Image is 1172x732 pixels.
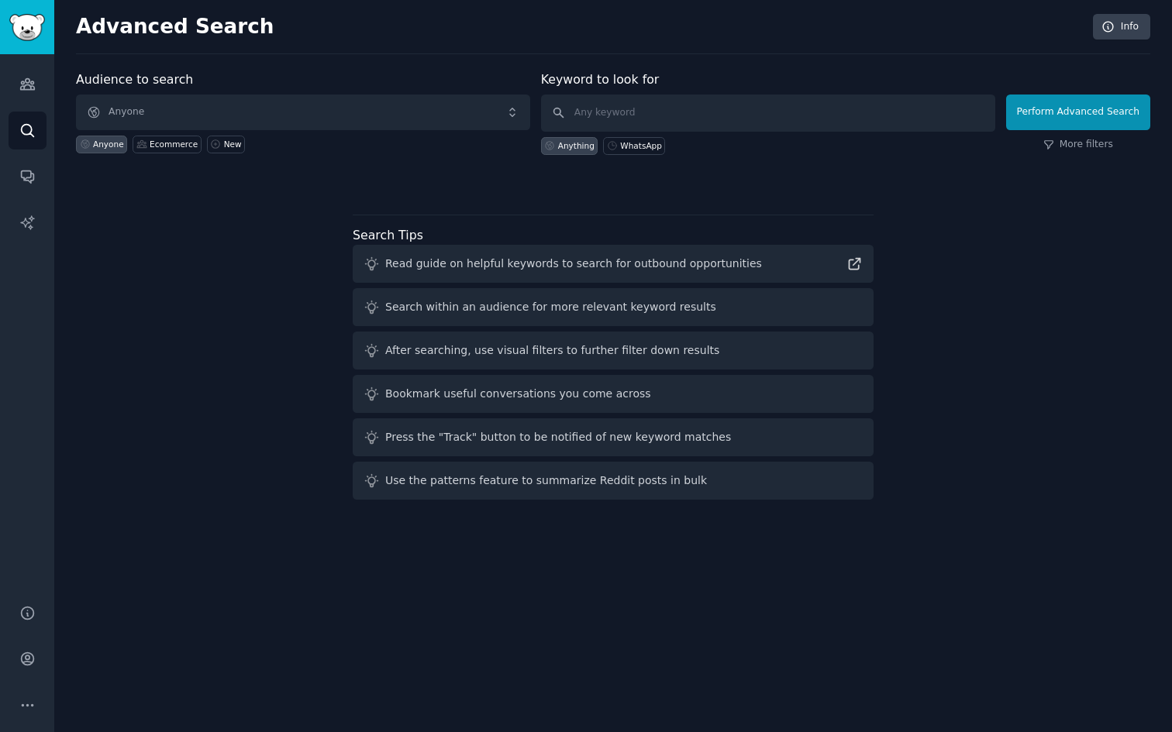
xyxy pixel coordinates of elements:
div: Bookmark useful conversations you come across [385,386,651,402]
label: Search Tips [353,228,423,242]
label: Audience to search [76,72,193,87]
a: Info [1093,14,1150,40]
button: Anyone [76,95,530,130]
div: Use the patterns feature to summarize Reddit posts in bulk [385,473,707,489]
div: Press the "Track" button to be notified of new keyword matches [385,429,731,445]
div: WhatsApp [620,140,662,151]
a: New [207,136,245,153]
input: Any keyword [541,95,995,132]
div: New [224,139,242,149]
a: More filters [1043,138,1113,152]
div: After searching, use visual filters to further filter down results [385,342,719,359]
div: Read guide on helpful keywords to search for outbound opportunities [385,256,762,272]
button: Perform Advanced Search [1006,95,1150,130]
div: Anything [558,140,595,151]
label: Keyword to look for [541,72,660,87]
div: Ecommerce [150,139,198,149]
div: Search within an audience for more relevant keyword results [385,299,716,315]
h2: Advanced Search [76,15,1084,40]
div: Anyone [93,139,124,149]
img: GummySearch logo [9,14,45,41]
